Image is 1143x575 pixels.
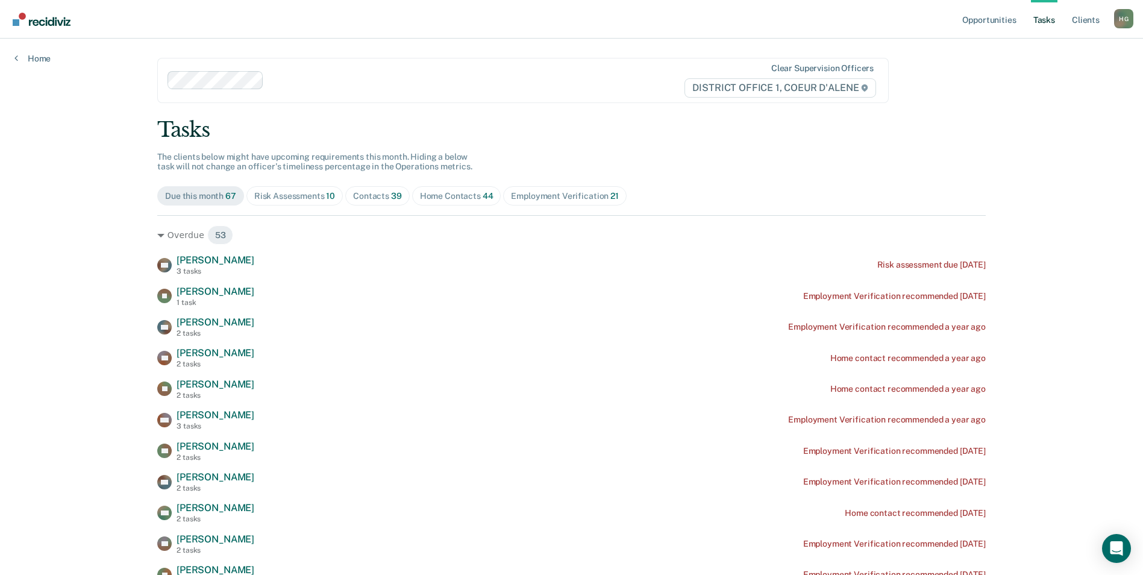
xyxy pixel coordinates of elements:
div: 2 tasks [177,329,254,338]
span: [PERSON_NAME] [177,254,254,266]
span: 67 [225,191,236,201]
div: 2 tasks [177,360,254,368]
div: Risk Assessments [254,191,335,201]
div: Home contact recommended a year ago [830,384,986,394]
div: 2 tasks [177,453,254,462]
div: Risk assessment due [DATE] [877,260,986,270]
div: Home contact recommended a year ago [830,353,986,363]
span: The clients below might have upcoming requirements this month. Hiding a below task will not chang... [157,152,472,172]
span: DISTRICT OFFICE 1, COEUR D'ALENE [684,78,876,98]
a: Home [14,53,51,64]
div: 2 tasks [177,484,254,492]
span: 39 [391,191,402,201]
div: Contacts [353,191,402,201]
div: 3 tasks [177,267,254,275]
span: [PERSON_NAME] [177,316,254,328]
div: Home Contacts [420,191,493,201]
div: Employment Verification recommended [DATE] [803,539,986,549]
span: 10 [326,191,335,201]
span: 53 [207,225,234,245]
div: Due this month [165,191,236,201]
div: Tasks [157,118,986,142]
div: 2 tasks [177,391,254,400]
img: Recidiviz [13,13,70,26]
div: Open Intercom Messenger [1102,534,1131,563]
div: 2 tasks [177,515,254,523]
div: Employment Verification [511,191,618,201]
div: Employment Verification recommended [DATE] [803,291,986,301]
div: Employment Verification recommended a year ago [788,322,986,332]
span: [PERSON_NAME] [177,379,254,390]
div: Overdue 53 [157,225,986,245]
span: [PERSON_NAME] [177,347,254,359]
div: 3 tasks [177,422,254,430]
div: 1 task [177,298,254,307]
span: 21 [610,191,619,201]
button: Profile dropdown button [1114,9,1133,28]
div: Employment Verification recommended [DATE] [803,477,986,487]
div: 2 tasks [177,546,254,555]
span: [PERSON_NAME] [177,441,254,452]
div: H G [1114,9,1133,28]
span: [PERSON_NAME] [177,471,254,483]
div: Clear supervision officers [771,63,874,74]
span: [PERSON_NAME] [177,502,254,514]
div: Employment Verification recommended [DATE] [803,446,986,456]
span: [PERSON_NAME] [177,286,254,297]
span: [PERSON_NAME] [177,533,254,545]
div: Employment Verification recommended a year ago [788,415,986,425]
span: 44 [483,191,493,201]
div: Home contact recommended [DATE] [845,508,986,518]
span: [PERSON_NAME] [177,409,254,421]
